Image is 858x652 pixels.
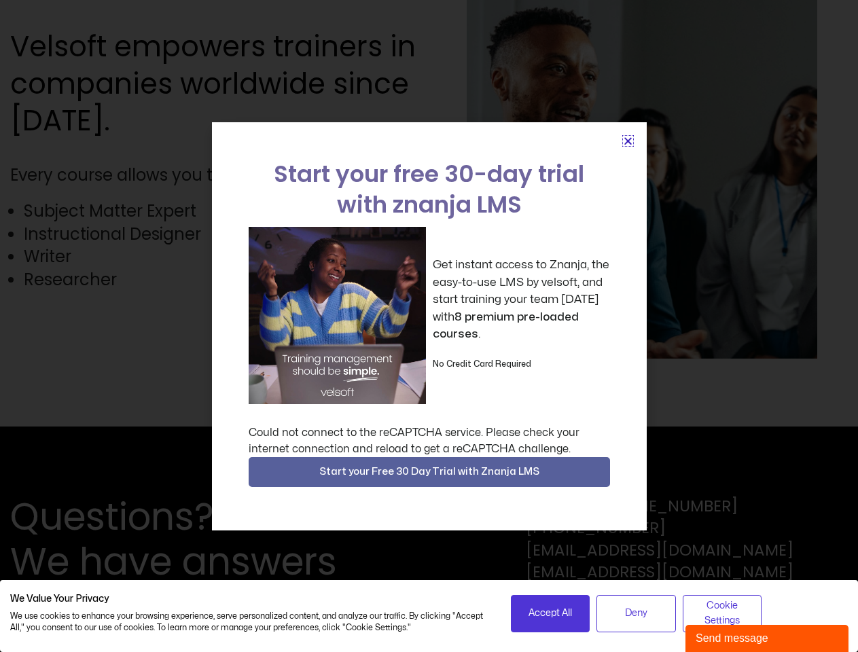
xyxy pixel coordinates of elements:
button: Accept all cookies [511,595,590,632]
iframe: chat widget [685,622,851,652]
p: Get instant access to Znanja, the easy-to-use LMS by velsoft, and start training your team [DATE]... [433,256,610,343]
button: Deny all cookies [596,595,676,632]
span: Accept All [529,606,572,621]
h2: We Value Your Privacy [10,593,490,605]
button: Start your Free 30 Day Trial with Znanja LMS [249,457,610,487]
span: Cookie Settings [692,598,753,629]
a: Close [623,136,633,146]
span: Start your Free 30 Day Trial with Znanja LMS [319,464,539,480]
strong: 8 premium pre-loaded courses [433,311,579,340]
button: Adjust cookie preferences [683,595,762,632]
span: Deny [625,606,647,621]
h2: Start your free 30-day trial with znanja LMS [249,159,610,220]
p: We use cookies to enhance your browsing experience, serve personalized content, and analyze our t... [10,611,490,634]
img: a woman sitting at her laptop dancing [249,227,426,404]
strong: No Credit Card Required [433,360,531,368]
div: Could not connect to the reCAPTCHA service. Please check your internet connection and reload to g... [249,424,610,457]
